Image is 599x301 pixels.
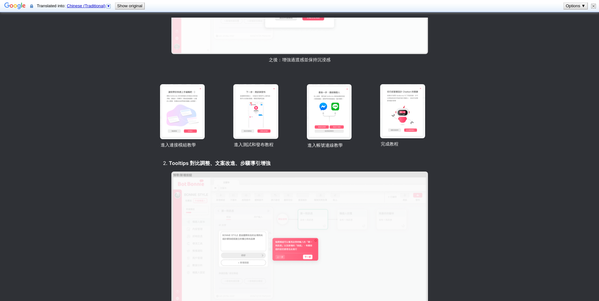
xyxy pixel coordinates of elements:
[115,3,144,9] button: Show original
[307,84,352,140] img: 進入帳號連線教學
[564,3,587,9] button: Options ▼
[169,160,270,166] font: Tooltips 對比調整、文案改進、步驟導引增強
[67,3,105,8] span: Chinese (Traditional)
[380,84,425,138] img: 完成教程
[308,142,343,148] font: 進入帳號連線教學
[591,4,596,8] img: Close
[160,84,205,139] img: 進入連接模組教學
[381,141,398,146] font: 完成教程
[269,57,330,62] font: 之後：增強過渡感並保持沉浸感
[37,3,113,8] span: Translated into:
[161,142,196,147] font: 進入連接模組教學
[234,142,274,147] font: 進入測試和發布教程
[30,4,33,8] img: The content of this secure page will be sent to Google for translation, using a secure connection.
[233,84,278,139] img: 進入測試和發布教程
[67,3,111,8] a: Chinese (Traditional)
[4,2,26,11] img: Google Translate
